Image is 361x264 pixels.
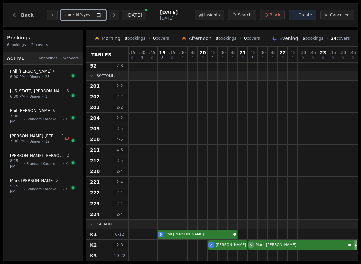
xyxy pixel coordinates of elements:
span: : 45 [229,51,236,55]
span: Standard Karaoke-1 Hour [27,161,61,166]
span: • [239,36,241,41]
button: Block [260,10,285,20]
span: 2 - 2 [112,94,128,99]
span: • [62,117,64,122]
span: : 45 [149,51,155,55]
span: 0 [231,56,233,60]
span: Back [21,13,34,17]
button: Back [7,7,39,23]
span: 2 - 2 [112,105,128,110]
span: [US_STATE] [PERSON_NAME] [10,88,65,94]
span: [DATE] [160,16,178,21]
span: : 15 [289,51,296,55]
span: : 45 [269,51,276,55]
span: 212 [90,157,100,164]
span: 24 covers [31,42,48,48]
span: : 30 [179,51,186,55]
span: 0 [352,56,354,60]
span: 6:30 PM [10,94,25,100]
span: 2 - 4 [112,179,128,185]
button: [PERSON_NAME] [PERSON_NAME]27:00 PM•Dinner•12 [6,130,80,148]
span: • [148,36,150,41]
span: : 30 [139,51,145,55]
span: Bottoml... [97,73,118,78]
span: 12 [45,139,50,144]
span: : 15 [129,51,135,55]
span: K2 [90,242,97,248]
span: 0 [322,56,324,60]
span: Afternoon [189,35,211,42]
span: 6 - 12 [112,232,128,237]
span: [PERSON_NAME] [PERSON_NAME] [10,133,60,139]
span: K1 [90,231,97,238]
span: • [42,94,44,99]
span: 2 [210,243,212,248]
span: 221 [90,179,100,185]
span: • [42,139,44,144]
span: 0 [151,56,153,60]
span: Standard Karaoke-2 Hour [27,187,61,192]
span: bookings [124,36,145,41]
span: 2 - 2 [112,83,128,89]
span: 0 [291,56,293,60]
span: 0 [312,56,314,60]
span: • [23,161,25,166]
span: 23 [45,74,50,79]
span: : 45 [350,51,356,55]
button: [PERSON_NAME] [PERSON_NAME]28:15 PM•Standard Karaoke-1 Hour•K2 [6,149,80,173]
span: covers [244,36,260,41]
span: Karaoke [97,222,114,227]
span: 0 [153,36,156,41]
span: 3 - 5 [112,158,128,163]
button: Create [289,10,316,20]
button: Phil [PERSON_NAME]66:00 PM•Dinner•23 [6,65,80,83]
span: : 45 [310,51,316,55]
span: 0 [221,56,223,60]
span: 0 [202,56,204,60]
span: 6 bookings [7,42,26,48]
span: : 30 [340,51,346,55]
span: 0 [302,56,304,60]
span: 5 [250,243,252,248]
span: bookings [215,36,236,41]
span: 7:00 PM [10,114,22,125]
span: Standard Karaoke-2 Hour [27,117,61,122]
span: 6 [53,69,55,74]
span: 0 [244,36,247,41]
button: Cancelled [320,10,354,20]
span: Phil [PERSON_NAME] [165,232,232,237]
span: 204 [90,115,100,121]
span: • [26,139,28,144]
span: 6:00 PM [10,74,25,80]
span: : 30 [299,51,306,55]
span: 6 [302,36,305,41]
span: 202 [90,93,100,100]
span: Block [270,12,280,18]
span: Evening [279,35,298,42]
span: 7:00 PM [10,139,25,144]
span: 2 - 4 [112,169,128,174]
span: 0 [181,56,183,60]
span: 0 [171,56,173,60]
span: 8:15 PM [10,158,22,169]
span: Active [7,56,24,61]
span: 2 - 4 [112,201,128,206]
span: : 30 [259,51,266,55]
span: 2 [211,56,213,60]
span: 8 [161,56,163,60]
span: 23 [320,50,326,55]
span: 6 bookings [39,56,58,61]
span: K3 [90,252,97,259]
span: Morning [102,35,121,42]
span: 4 - 5 [112,137,128,142]
span: 3 [141,56,143,60]
span: Dinner [29,74,40,79]
button: Phil [PERSON_NAME]67:00 PM•Standard Karaoke-2 Hour•K1 [6,104,80,128]
button: [DATE] [122,10,146,20]
span: 223 [90,200,100,207]
button: Previous day [47,10,58,20]
span: bookings [302,36,323,41]
span: 22 [279,50,286,55]
span: • [42,74,44,79]
span: 220 [90,168,100,175]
